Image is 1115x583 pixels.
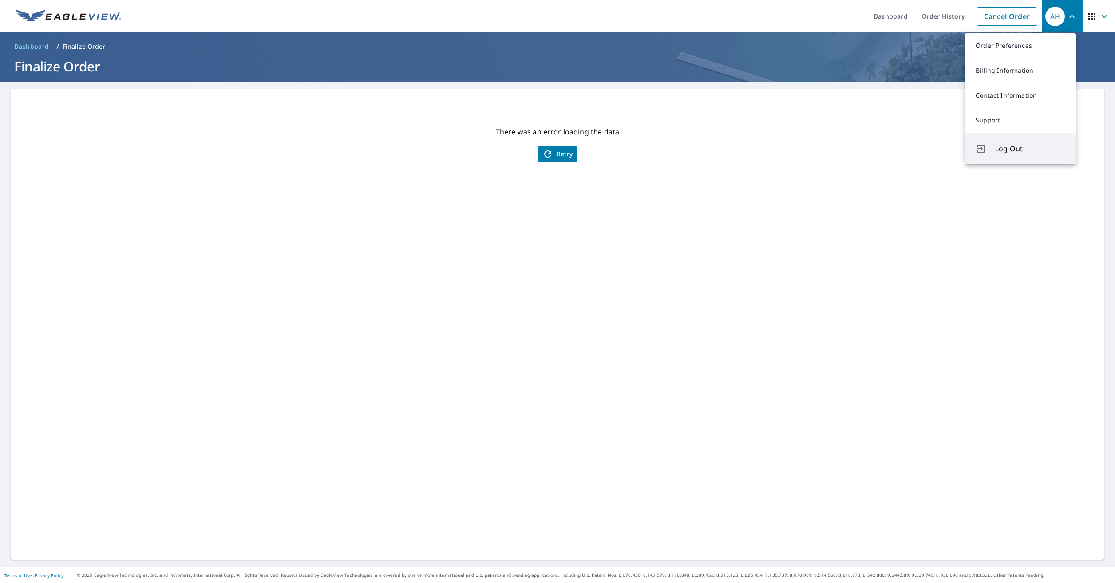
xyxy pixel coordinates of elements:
[4,572,32,579] a: Terms of Use
[11,39,53,54] a: Dashboard
[496,126,619,137] p: There was an error loading the data
[977,7,1037,26] a: Cancel Order
[63,42,106,51] p: Finalize Order
[14,42,49,51] span: Dashboard
[1045,7,1065,26] div: AH
[965,83,1076,108] a: Contact Information
[16,10,121,23] img: EV Logo
[542,149,573,159] span: Retry
[538,146,577,162] button: Retry
[77,572,1111,579] p: © 2025 Eagle View Technologies, Inc. and Pictometry International Corp. All Rights Reserved. Repo...
[11,57,1104,75] h1: Finalize Order
[965,33,1076,58] a: Order Preferences
[4,573,63,578] p: |
[965,58,1076,83] a: Billing Information
[965,133,1076,164] button: Log Out
[995,143,1065,154] span: Log Out
[56,41,59,52] li: /
[35,572,63,579] a: Privacy Policy
[965,108,1076,133] a: Support
[11,39,1104,54] nav: breadcrumb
